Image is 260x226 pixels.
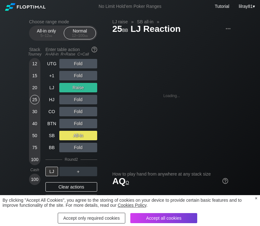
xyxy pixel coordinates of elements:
div: 50 [30,131,39,140]
span: 25 [111,24,129,35]
div: Accept only required cookies [58,213,125,223]
div: Share [45,194,97,204]
div: Accept all cookies [130,213,197,223]
div: Loading... [163,94,180,98]
div: All-in [59,131,97,140]
div: Fold [59,119,97,128]
div: LJ [45,167,58,176]
div: SB [45,131,58,140]
h2: How to play hand from anywhere at any stack size [112,171,228,177]
div: Fold [59,143,97,152]
div: Fold [59,71,97,80]
span: bb [49,33,52,38]
div: × [255,196,257,201]
div: Fold [59,59,97,68]
div: HJ [45,95,58,104]
div: Clear actions [45,182,97,192]
img: Floptimal logo [5,3,45,11]
div: Enter table action [45,44,97,59]
div: BTN [45,119,58,128]
div: 20 [30,83,39,92]
span: lilray81 [239,4,253,9]
img: help.32db89a4.svg [222,177,229,184]
div: 40 [30,119,39,128]
div: ＋ [59,167,97,176]
div: LJ [45,83,58,92]
img: help.32db89a4.svg [91,46,98,53]
div: Normal [65,27,94,39]
span: LJ raise [111,19,129,25]
div: Round 2 [65,157,78,162]
span: bb [122,26,128,33]
div: 100 [30,155,39,164]
div: Stack [27,44,43,59]
div: 75 [30,143,39,152]
div: No Limit Hold’em Poker Ranges [89,4,171,10]
a: Cookies Policy [118,203,146,208]
div: Fold [59,95,97,104]
div: 12 [30,59,39,68]
div: ▾ [237,3,256,10]
div: 5 – 12 [33,33,60,38]
div: Tourney [27,52,43,56]
span: » [153,19,162,24]
div: Fold [59,107,97,116]
div: Cash [27,168,43,172]
div: 30 [30,107,39,116]
div: CO [45,107,58,116]
div: 25 [30,95,39,104]
a: Tutorial [215,4,229,9]
span: » [128,19,137,24]
span: LJ Reaction [130,24,182,35]
span: AQ [112,176,129,186]
div: UTG [45,59,58,68]
div: Raise [59,83,97,92]
span: SB all-in [136,19,154,25]
img: ellipsis.fd386fe8.svg [225,25,232,32]
span: o [126,178,129,185]
div: By clicking "Accept All Cookies", you agree to the storing of cookies on your device to provide c... [3,198,252,208]
div: BB [45,143,58,152]
div: 15 [30,71,39,80]
div: 12 – 100 [67,33,93,38]
div: All-in only [32,27,61,39]
div: A=All-in R=Raise C=Call [45,52,97,56]
div: 100 [30,175,39,184]
h2: Choose range mode [29,19,97,24]
span: bb [85,33,88,38]
div: +1 [45,71,58,80]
